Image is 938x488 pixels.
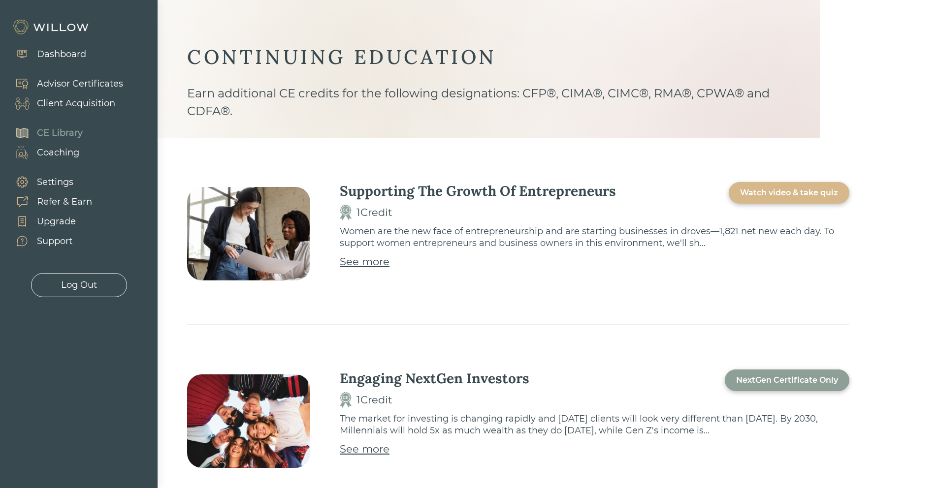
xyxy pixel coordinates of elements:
[5,123,83,143] a: CE Library
[37,176,73,189] div: Settings
[740,187,838,199] div: Watch video & take quiz
[37,146,79,159] div: Coaching
[356,205,392,220] div: 1 Credit
[340,441,389,457] a: See more
[340,369,529,387] div: Engaging NextGen Investors
[340,413,849,436] p: The market for investing is changing rapidly and [DATE] clients will look very different than [DA...
[37,77,123,91] div: Advisor Certificates
[12,19,91,35] img: Willow
[5,44,86,64] a: Dashboard
[37,97,115,110] div: Client Acquisition
[5,143,83,162] a: Coaching
[5,192,92,212] a: Refer & Earn
[5,212,92,231] a: Upgrade
[37,126,83,140] div: CE Library
[5,172,92,192] a: Settings
[340,225,849,249] p: Women are the new face of entrepreneurship and are starting businesses in droves—1,821 net new ea...
[37,48,86,61] div: Dashboard
[187,44,790,70] div: CONTINUING EDUCATION
[356,392,392,408] div: 1 Credit
[340,182,616,200] div: Supporting The Growth Of Entrepreneurs
[37,215,76,228] div: Upgrade
[187,85,790,138] div: Earn additional CE credits for the following designations: CFP®, CIMA®, CIMC®, RMA®, CPWA® and CD...
[37,195,92,209] div: Refer & Earn
[5,74,123,93] a: Advisor Certificates
[340,254,389,270] a: See more
[5,93,123,113] a: Client Acquisition
[37,235,72,248] div: Support
[736,374,838,386] div: NextGen Certificate Only
[61,278,97,292] div: Log Out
